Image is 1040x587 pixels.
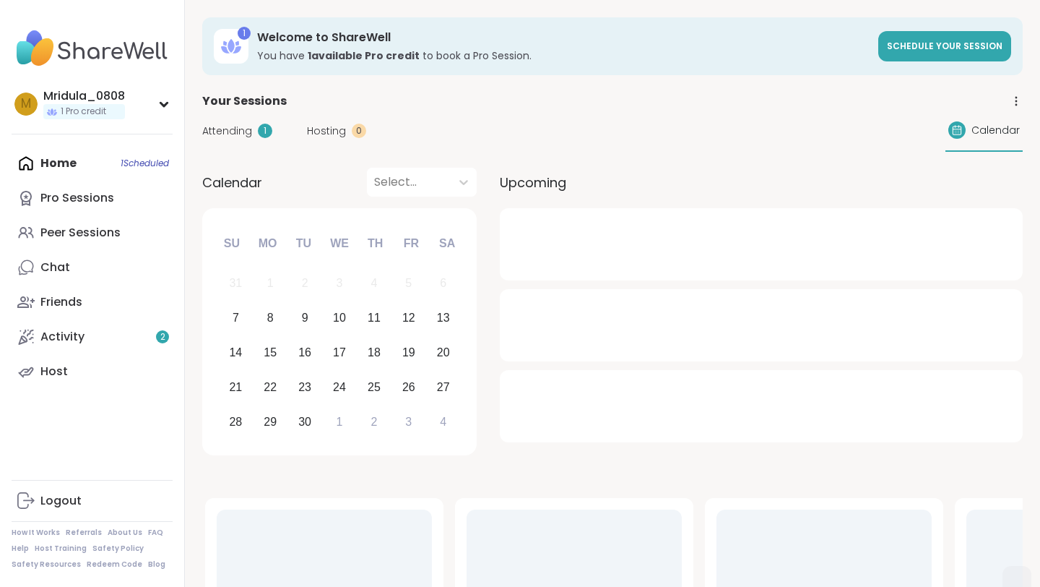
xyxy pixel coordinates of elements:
[35,544,87,554] a: Host Training
[12,23,173,74] img: ShareWell Nav Logo
[148,528,163,538] a: FAQ
[92,544,144,554] a: Safety Policy
[40,260,70,275] div: Chat
[12,354,173,389] a: Host
[40,190,114,206] div: Pro Sessions
[12,528,60,538] a: How It Works
[160,331,165,343] span: 2
[40,364,68,380] div: Host
[12,320,173,354] a: Activity2
[12,285,173,320] a: Friends
[40,329,84,345] div: Activity
[12,250,173,285] a: Chat
[12,215,173,250] a: Peer Sessions
[43,88,125,104] div: Mridula_0808
[61,106,106,118] span: 1 Pro credit
[21,95,31,113] span: M
[108,528,142,538] a: About Us
[12,484,173,518] a: Logout
[12,181,173,215] a: Pro Sessions
[87,560,142,570] a: Redeem Code
[40,294,82,310] div: Friends
[12,544,29,554] a: Help
[66,528,102,538] a: Referrals
[40,493,82,509] div: Logout
[148,560,165,570] a: Blog
[12,560,81,570] a: Safety Resources
[40,225,121,241] div: Peer Sessions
